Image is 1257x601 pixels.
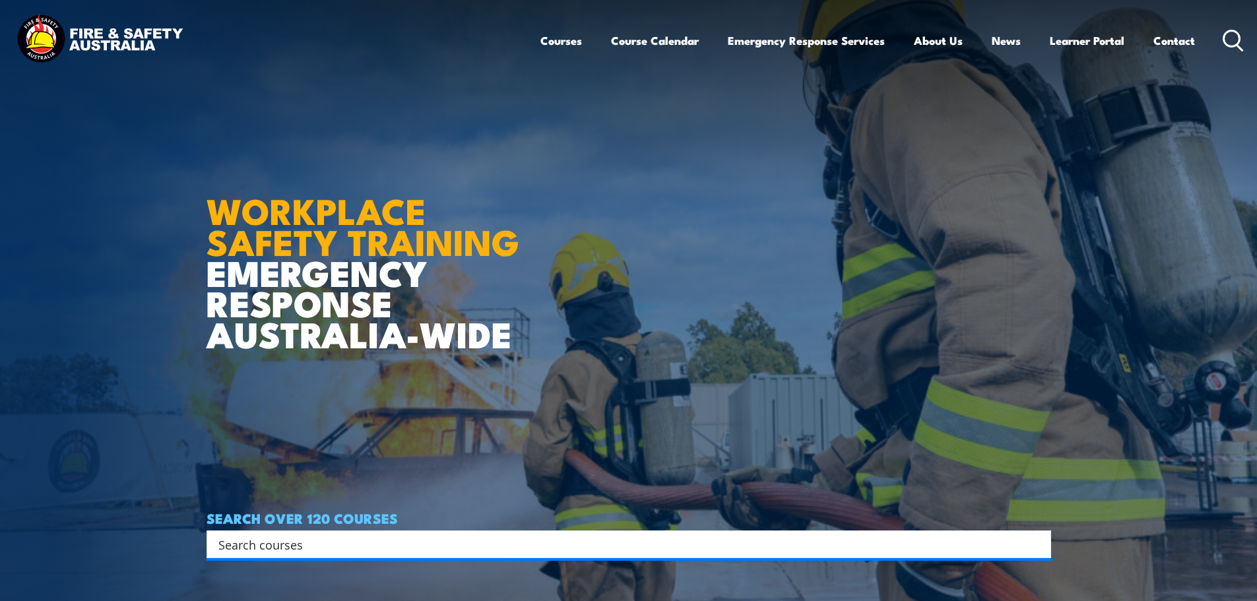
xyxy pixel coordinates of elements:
[1028,535,1047,554] button: Search magnifier button
[221,535,1025,554] form: Search form
[1050,23,1124,58] a: Learner Portal
[207,182,519,268] strong: WORKPLACE SAFETY TRAINING
[1153,23,1195,58] a: Contact
[611,23,699,58] a: Course Calendar
[540,23,582,58] a: Courses
[218,534,1022,554] input: Search input
[207,511,1051,525] h4: SEARCH OVER 120 COURSES
[992,23,1021,58] a: News
[914,23,963,58] a: About Us
[207,162,529,349] h1: EMERGENCY RESPONSE AUSTRALIA-WIDE
[728,23,885,58] a: Emergency Response Services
